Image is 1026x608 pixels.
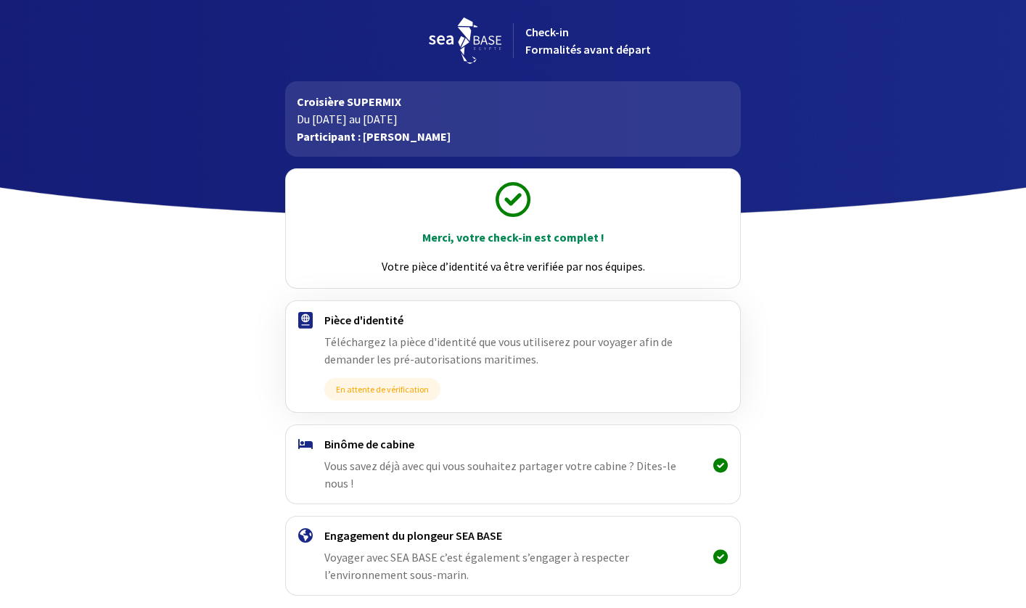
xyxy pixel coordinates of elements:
p: Du [DATE] au [DATE] [297,110,729,128]
img: engagement.svg [298,528,313,543]
p: Votre pièce d’identité va être verifiée par nos équipes. [299,258,726,275]
img: logo_seabase.svg [429,17,501,64]
p: Merci, votre check-in est complet ! [299,229,726,246]
p: Participant : [PERSON_NAME] [297,128,729,145]
img: binome.svg [298,439,313,449]
p: Croisière SUPERMIX [297,93,729,110]
h4: Pièce d'identité [324,313,701,327]
span: Téléchargez la pièce d'identité que vous utiliserez pour voyager afin de demander les pré-autoris... [324,334,673,366]
span: Vous savez déjà avec qui vous souhaitez partager votre cabine ? Dites-le nous ! [324,459,676,490]
span: Voyager avec SEA BASE c’est également s’engager à respecter l’environnement sous-marin. [324,550,629,582]
img: passport.svg [298,312,313,329]
span: En attente de vérification [324,378,440,400]
h4: Engagement du plongeur SEA BASE [324,528,701,543]
h4: Binôme de cabine [324,437,701,451]
span: Check-in Formalités avant départ [525,25,651,57]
